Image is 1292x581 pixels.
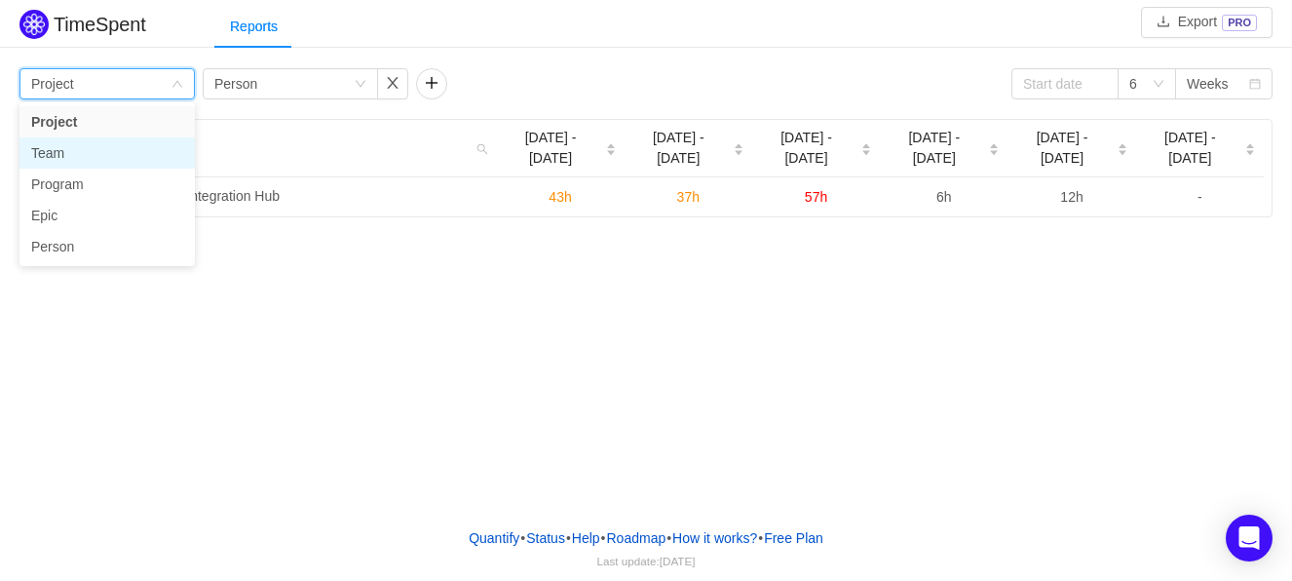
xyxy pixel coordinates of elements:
[19,137,195,169] li: Team
[758,530,763,546] span: •
[19,106,195,137] li: Project
[666,530,671,546] span: •
[54,14,146,35] h2: TimeSpent
[355,78,366,92] i: icon: down
[660,555,696,567] span: [DATE]
[861,140,872,146] i: icon: caret-up
[606,523,667,553] a: Roadmap
[1015,128,1108,169] span: [DATE] - [DATE]
[1249,78,1261,92] i: icon: calendar
[1060,189,1083,205] span: 12h
[888,128,980,169] span: [DATE] - [DATE]
[520,530,525,546] span: •
[469,120,496,176] i: icon: search
[733,140,744,154] div: Sort
[19,200,195,231] li: Epic
[416,68,447,99] button: icon: plus
[597,555,696,567] span: Last update:
[805,189,827,205] span: 57h
[733,140,743,146] i: icon: caret-up
[19,169,195,200] li: Program
[1129,69,1137,98] div: 6
[19,10,49,39] img: Quantify logo
[171,78,183,92] i: icon: down
[377,68,408,99] button: icon: close
[671,523,758,553] button: How it works?
[1187,69,1229,98] div: Weeks
[605,148,616,154] i: icon: caret-down
[936,189,952,205] span: 6h
[861,148,872,154] i: icon: caret-down
[566,530,571,546] span: •
[1117,148,1127,154] i: icon: caret-down
[1117,140,1127,146] i: icon: caret-up
[763,523,824,553] button: Free Plan
[1117,140,1128,154] div: Sort
[1011,68,1119,99] input: Start date
[1141,7,1273,38] button: icon: downloadExportPRO
[19,231,195,262] li: Person
[989,148,1000,154] i: icon: caret-down
[601,530,606,546] span: •
[1245,148,1256,154] i: icon: caret-down
[860,140,872,154] div: Sort
[468,523,520,553] a: Quantify
[571,523,601,553] a: Help
[605,140,617,154] div: Sort
[632,128,725,169] span: [DATE] - [DATE]
[1245,140,1256,146] i: icon: caret-up
[1244,140,1256,154] div: Sort
[989,140,1000,146] i: icon: caret-up
[988,140,1000,154] div: Sort
[677,189,700,205] span: 37h
[214,5,293,49] div: Reports
[733,148,743,154] i: icon: caret-down
[1226,515,1273,562] div: Open Intercom Messenger
[605,140,616,146] i: icon: caret-up
[504,128,596,169] span: [DATE] - [DATE]
[549,189,571,205] span: 43h
[1197,189,1202,205] span: -
[214,69,257,98] div: Person
[31,69,74,98] div: Project
[525,523,566,553] a: Status
[1153,78,1164,92] i: icon: down
[760,128,853,169] span: [DATE] - [DATE]
[1144,128,1236,169] span: [DATE] - [DATE]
